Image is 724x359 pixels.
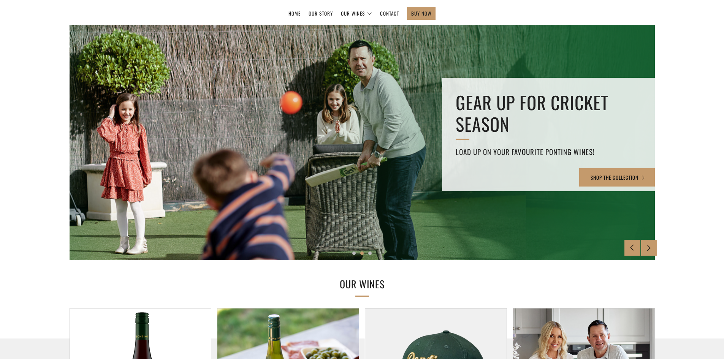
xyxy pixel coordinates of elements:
[456,145,641,158] h4: Load up on your favourite Ponting Wines!
[380,7,399,19] a: Contact
[360,251,364,255] button: 2
[309,7,333,19] a: Our Story
[341,7,372,19] a: Our Wines
[352,251,356,255] button: 1
[288,7,301,19] a: Home
[237,276,488,292] h2: OUR WINES
[456,92,641,135] h2: GEAR UP FOR CRICKET SEASON
[368,251,372,255] button: 3
[579,168,657,187] a: SHOP THE COLLECTION
[411,7,431,19] a: BUY NOW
